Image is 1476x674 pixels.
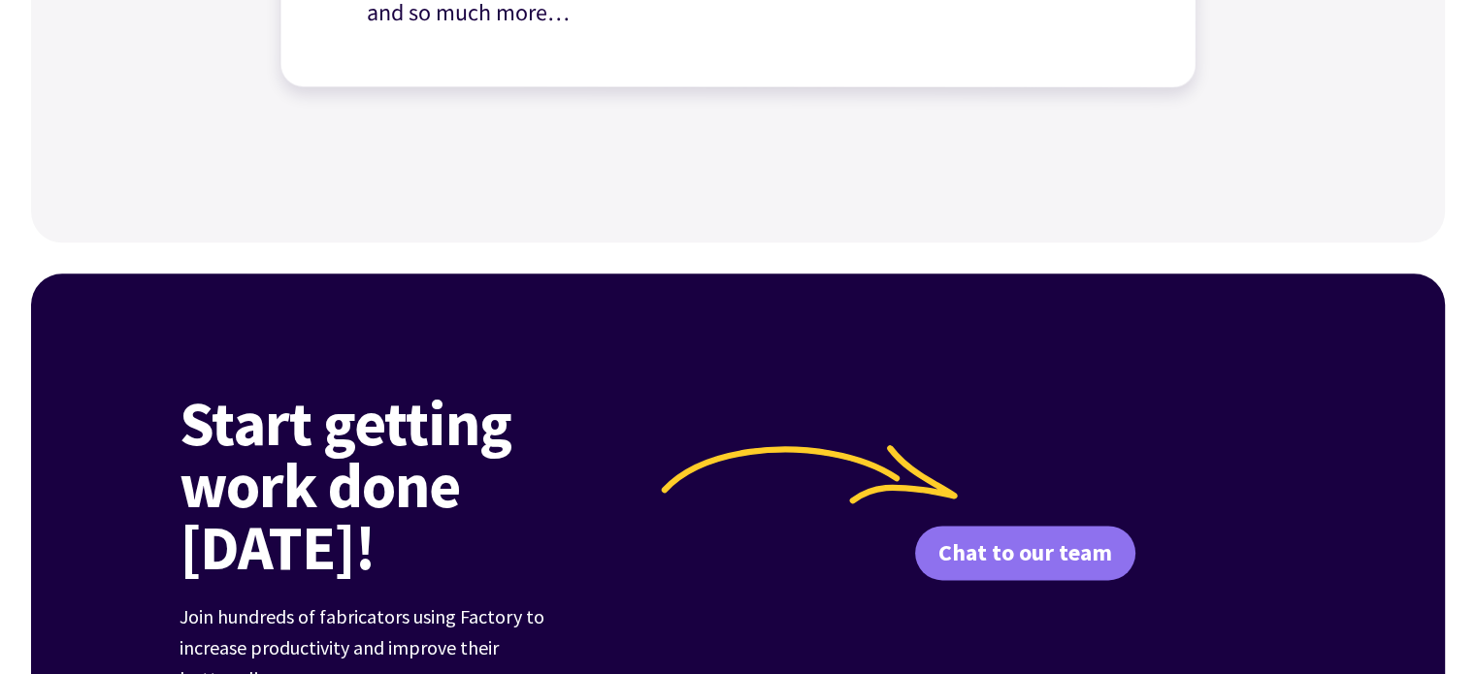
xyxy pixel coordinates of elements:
a: Chat to our team [915,526,1135,580]
h2: Start getting work done [DATE]! [180,392,656,578]
iframe: Chat Widget [1379,581,1476,674]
